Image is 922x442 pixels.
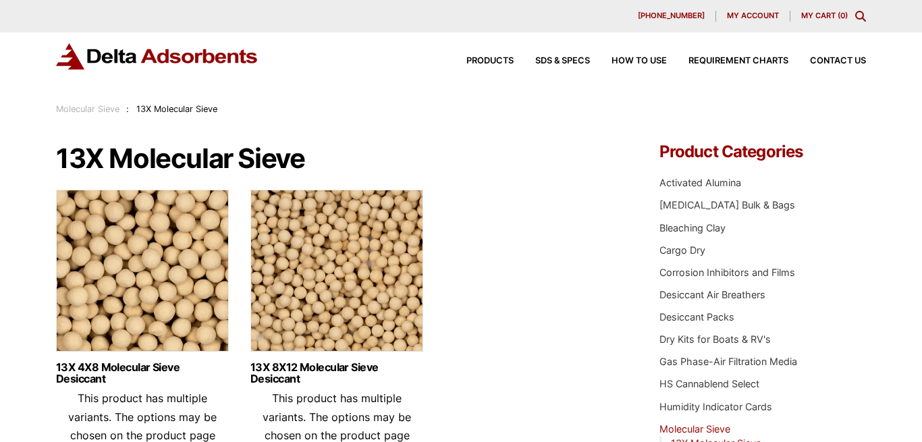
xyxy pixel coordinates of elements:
[56,362,229,385] a: 13X 4X8 Molecular Sieve Desiccant
[56,104,119,114] a: Molecular Sieve
[659,423,730,435] a: Molecular Sieve
[466,57,514,65] span: Products
[801,11,848,20] a: My Cart (0)
[716,11,790,22] a: My account
[659,199,795,211] a: [MEDICAL_DATA] Bulk & Bags
[659,311,734,323] a: Desiccant Packs
[627,11,716,22] a: [PHONE_NUMBER]
[68,391,217,441] span: This product has multiple variants. The options may be chosen on the product page
[126,104,129,114] span: :
[659,177,741,188] a: Activated Alumina
[810,57,866,65] span: Contact Us
[659,401,772,412] a: Humidity Indicator Cards
[659,333,771,345] a: Dry Kits for Boats & RV's
[688,57,788,65] span: Requirement Charts
[612,57,667,65] span: How to Use
[638,12,705,20] span: [PHONE_NUMBER]
[727,12,779,20] span: My account
[855,11,866,22] div: Toggle Modal Content
[56,43,259,70] img: Delta Adsorbents
[659,378,759,389] a: HS Cannablend Select
[659,144,866,160] h4: Product Categories
[263,391,411,441] span: This product has multiple variants. The options may be chosen on the product page
[840,11,845,20] span: 0
[250,362,423,385] a: 13X 8X12 Molecular Sieve Desiccant
[535,57,590,65] span: SDS & SPECS
[667,57,788,65] a: Requirement Charts
[659,222,726,233] a: Bleaching Clay
[445,57,514,65] a: Products
[659,356,797,367] a: Gas Phase-Air Filtration Media
[514,57,590,65] a: SDS & SPECS
[788,57,866,65] a: Contact Us
[659,267,795,278] a: Corrosion Inhibitors and Films
[659,244,705,256] a: Cargo Dry
[136,104,217,114] span: 13X Molecular Sieve
[590,57,667,65] a: How to Use
[56,144,619,173] h1: 13X Molecular Sieve
[659,289,765,300] a: Desiccant Air Breathers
